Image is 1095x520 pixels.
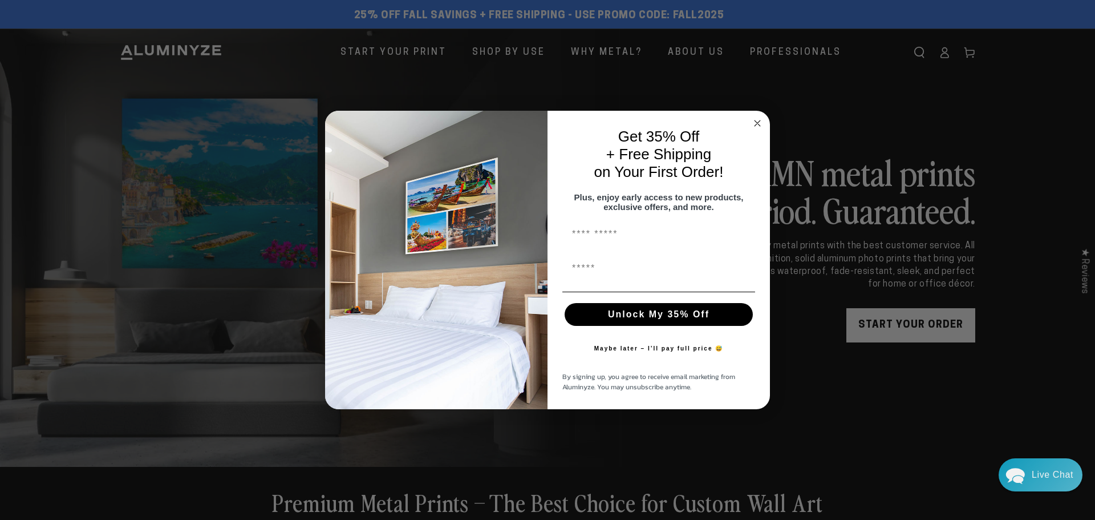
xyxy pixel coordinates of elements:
[606,146,711,163] span: + Free Shipping
[999,458,1082,491] div: Chat widget toggle
[1032,458,1073,491] div: Contact Us Directly
[594,163,724,180] span: on Your First Order!
[574,192,744,212] span: Plus, enjoy early access to new products, exclusive offers, and more.
[589,337,729,360] button: Maybe later – I’ll pay full price 😅
[325,111,547,410] img: 728e4f65-7e6c-44e2-b7d1-0292a396982f.jpeg
[565,303,753,326] button: Unlock My 35% Off
[751,116,764,130] button: Close dialog
[618,128,700,145] span: Get 35% Off
[562,372,735,392] span: By signing up, you agree to receive email marketing from Aluminyze. You may unsubscribe anytime.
